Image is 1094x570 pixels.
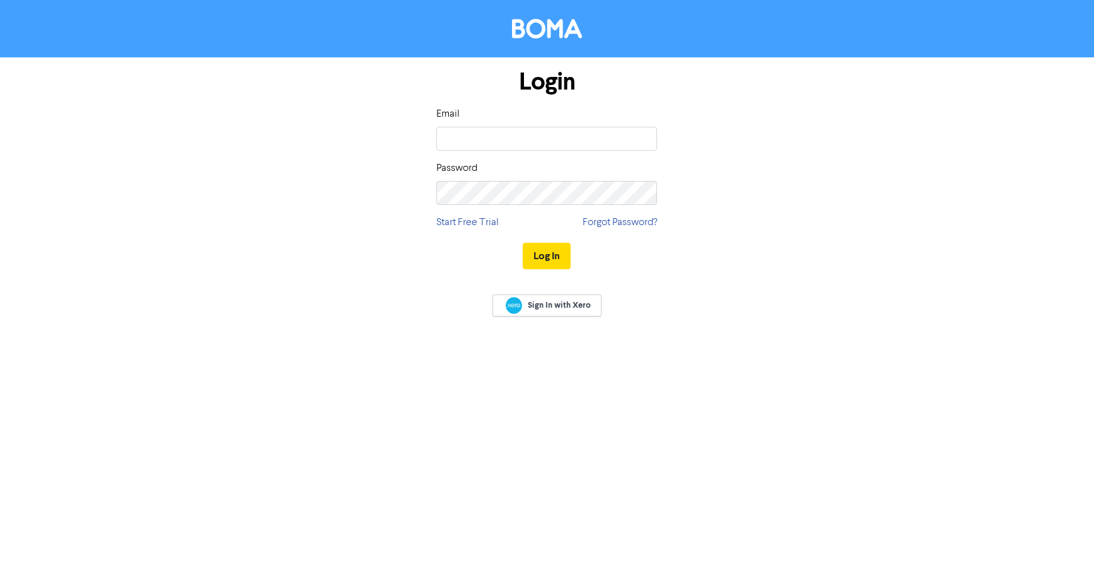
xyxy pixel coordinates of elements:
button: Log In [523,243,571,269]
h1: Login [436,67,657,96]
span: Sign In with Xero [528,300,591,311]
img: BOMA Logo [512,19,582,38]
label: Password [436,161,477,176]
a: Forgot Password? [583,215,657,230]
a: Start Free Trial [436,215,499,230]
img: Xero logo [506,297,522,314]
label: Email [436,107,460,122]
a: Sign In with Xero [492,294,601,317]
